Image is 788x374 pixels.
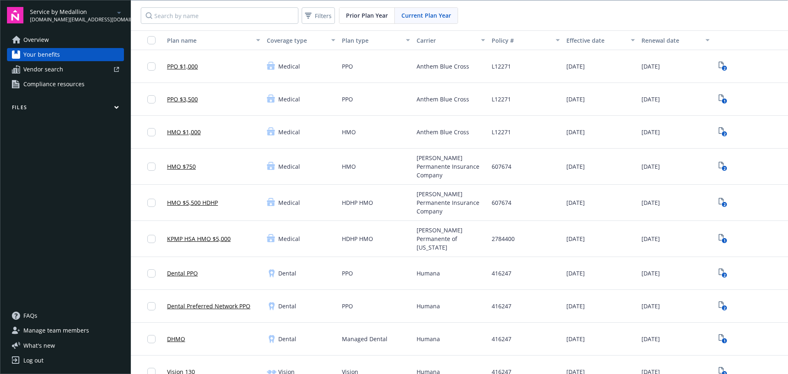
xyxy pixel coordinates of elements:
[723,99,725,104] text: 1
[164,30,263,50] button: Plan name
[492,128,511,136] span: L12271
[23,33,49,46] span: Overview
[723,66,725,71] text: 2
[147,95,156,103] input: Toggle Row Selected
[417,269,440,278] span: Humana
[315,11,332,20] span: Filters
[492,302,511,310] span: 416247
[723,273,725,278] text: 2
[23,324,89,337] span: Manage team members
[641,269,660,278] span: [DATE]
[492,62,511,71] span: L12271
[342,62,353,71] span: PPO
[167,335,185,343] a: DHMO
[167,95,198,103] a: PPO $3,500
[723,131,725,137] text: 2
[267,36,326,45] div: Coverage type
[417,190,485,216] span: [PERSON_NAME] Permanente Insurance Company
[7,324,124,337] a: Manage team members
[342,162,356,171] span: HMO
[263,30,339,50] button: Coverage type
[566,234,585,243] span: [DATE]
[716,160,729,173] span: View Plan Documents
[278,95,300,103] span: Medical
[641,198,660,207] span: [DATE]
[167,128,201,136] a: HMO $1,000
[342,335,387,343] span: Managed Dental
[30,7,114,16] span: Service by Medallion
[147,235,156,243] input: Toggle Row Selected
[23,354,44,367] div: Log out
[492,335,511,343] span: 416247
[278,302,296,310] span: Dental
[401,11,451,20] span: Current Plan Year
[342,302,353,310] span: PPO
[278,269,296,278] span: Dental
[716,126,729,139] a: View Plan Documents
[417,128,469,136] span: Anthem Blue Cross
[167,36,251,45] div: Plan name
[342,198,373,207] span: HDHP HMO
[167,234,231,243] a: KPMP HSA HMO $5,000
[716,300,729,313] a: View Plan Documents
[723,202,725,207] text: 2
[417,226,485,252] span: [PERSON_NAME] Permanente of [US_STATE]
[716,60,729,73] a: View Plan Documents
[417,36,476,45] div: Carrier
[641,36,701,45] div: Renewal date
[417,62,469,71] span: Anthem Blue Cross
[417,302,440,310] span: Humana
[716,267,729,280] a: View Plan Documents
[147,128,156,136] input: Toggle Row Selected
[7,309,124,322] a: FAQs
[278,128,300,136] span: Medical
[23,48,60,61] span: Your benefits
[566,269,585,278] span: [DATE]
[278,335,296,343] span: Dental
[492,95,511,103] span: L12271
[492,269,511,278] span: 416247
[723,305,725,311] text: 2
[278,162,300,171] span: Medical
[641,128,660,136] span: [DATE]
[278,198,300,207] span: Medical
[147,62,156,71] input: Toggle Row Selected
[7,63,124,76] a: Vendor search
[302,7,335,24] button: Filters
[346,11,388,20] span: Prior Plan Year
[167,269,198,278] a: Dental PPO
[492,162,511,171] span: 607674
[7,104,124,114] button: Files
[167,62,198,71] a: PPO $1,000
[147,335,156,343] input: Toggle Row Selected
[30,16,114,23] span: [DOMAIN_NAME][EMAIL_ADDRESS][DOMAIN_NAME]
[7,78,124,91] a: Compliance resources
[566,62,585,71] span: [DATE]
[23,309,37,322] span: FAQs
[723,166,725,171] text: 2
[7,48,124,61] a: Your benefits
[339,30,414,50] button: Plan type
[278,62,300,71] span: Medical
[492,36,551,45] div: Policy #
[114,7,124,17] a: arrowDropDown
[716,93,729,106] span: View Plan Documents
[716,196,729,209] a: View Plan Documents
[141,7,298,24] input: Search by name
[492,234,515,243] span: 2784400
[147,199,156,207] input: Toggle Row Selected
[566,36,626,45] div: Effective date
[167,302,250,310] a: Dental Preferred Network PPO
[563,30,638,50] button: Effective date
[342,234,373,243] span: HDHP HMO
[641,162,660,171] span: [DATE]
[723,238,725,243] text: 1
[147,302,156,310] input: Toggle Row Selected
[342,95,353,103] span: PPO
[7,33,124,46] a: Overview
[23,341,55,350] span: What ' s new
[278,234,300,243] span: Medical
